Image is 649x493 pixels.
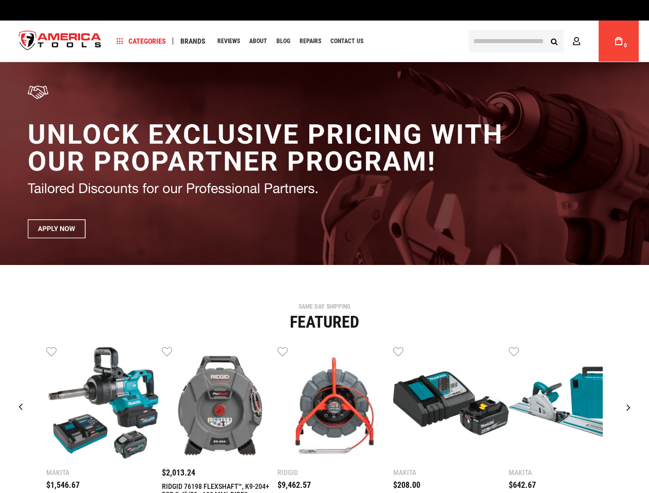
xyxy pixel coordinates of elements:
span: $2,013.24 [162,468,195,478]
div: SAME DAY SHIPPING [8,304,641,310]
span: Categories [117,37,166,45]
div: Makita [46,469,162,476]
span: Contact Us [330,38,363,44]
img: RIDGID 76198 FLEXSHAFT™, K9-204+ FOR 2-4 [162,346,277,461]
a: Repairs [295,34,326,48]
img: Makita GWT10T 40V max XGT® Brushless Cordless 4‑Sp. High‑Torque 1" Sq. Drive D‑Handle Extended An... [46,346,162,461]
a: RIDGID 76198 FLEXSHAFT™, K9-204+ FOR 2-4 [162,346,277,464]
span: $642.67 [509,480,536,490]
span: $208.00 [393,480,420,490]
span: 0 [624,43,627,48]
a: Blog [272,34,295,48]
a: Categories [112,34,171,48]
a: MAKITA BL1840BDC1 18V LXT® LITHIUM-ION BATTERY AND CHARGER STARTER PACK, BL1840B, DC18RC (4.0AH) [393,346,509,464]
span: $9,462.57 [277,480,311,490]
a: Brands [176,34,210,48]
a: Makita GWT10T 40V max XGT® Brushless Cordless 4‑Sp. High‑Torque 1" Sq. Drive D‑Handle Extended An... [46,346,162,464]
div: Ridgid [277,469,393,476]
img: America Tools [10,22,110,61]
a: RIDGID 76883 SEESNAKE® MINI PRO [277,346,393,464]
a: store logo [10,22,110,61]
span: Reviews [217,38,240,44]
a: Reviews [213,34,245,48]
span: About [249,38,267,44]
span: Blog [276,38,290,44]
a: MAKITA SP6000J1 6-1/2" PLUNGE CIRCULAR SAW, 55" GUIDE RAIL, 12 AMP, ELECTRIC BRAKE, CASE [509,346,624,464]
a: About [245,34,272,48]
img: MAKITA SP6000J1 6-1/2" PLUNGE CIRCULAR SAW, 55" GUIDE RAIL, 12 AMP, ELECTRIC BRAKE, CASE [509,346,624,461]
span: Brands [180,37,206,45]
div: Makita [393,469,509,476]
span: $1,546.67 [46,480,80,490]
a: Contact Us [326,34,368,48]
a: 0 [609,21,628,62]
div: Featured [8,314,641,330]
img: RIDGID 76883 SEESNAKE® MINI PRO [277,346,393,461]
img: MAKITA BL1840BDC1 18V LXT® LITHIUM-ION BATTERY AND CHARGER STARTER PACK, BL1840B, DC18RC (4.0AH) [393,346,509,461]
span: Repairs [300,38,321,44]
button: Search [544,31,564,51]
div: Makita [509,469,624,476]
